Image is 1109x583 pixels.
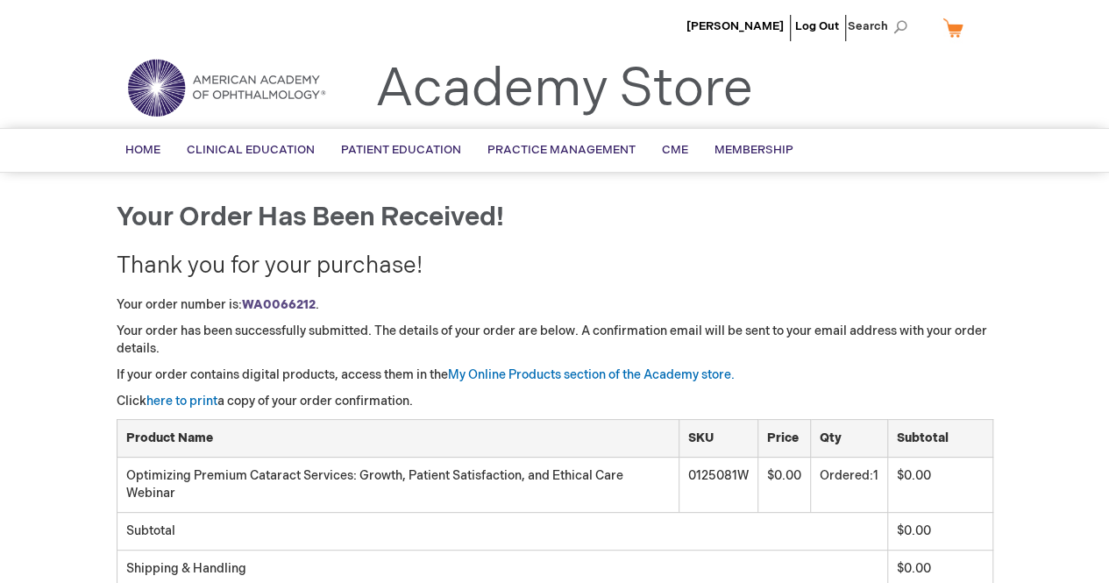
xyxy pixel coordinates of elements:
span: Practice Management [487,143,636,157]
a: here to print [146,394,217,409]
span: Your order has been received! [117,202,504,233]
span: Membership [714,143,793,157]
h2: Thank you for your purchase! [117,254,993,280]
a: Academy Store [375,58,753,121]
a: [PERSON_NAME] [686,19,784,33]
span: Ordered: [820,468,873,483]
span: Patient Education [341,143,461,157]
th: SKU [679,420,757,458]
td: $0.00 [887,513,992,551]
td: 0125081W [679,458,757,512]
th: Product Name [117,420,679,458]
td: 1 [810,458,887,512]
td: Subtotal [117,513,887,551]
a: WA0066212 [242,297,316,312]
p: If your order contains digital products, access them in the [117,366,993,384]
th: Qty [810,420,887,458]
span: Search [848,9,914,44]
th: Price [757,420,810,458]
p: Your order has been successfully submitted. The details of your order are below. A confirmation e... [117,323,993,358]
th: Subtotal [887,420,992,458]
p: Your order number is: . [117,296,993,314]
td: $0.00 [887,458,992,512]
td: $0.00 [757,458,810,512]
span: Home [125,143,160,157]
span: Clinical Education [187,143,315,157]
p: Click a copy of your order confirmation. [117,393,993,410]
td: Optimizing Premium Cataract Services: Growth, Patient Satisfaction, and Ethical Care Webinar [117,458,679,512]
a: Log Out [795,19,839,33]
span: CME [662,143,688,157]
a: My Online Products section of the Academy store. [448,367,735,382]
